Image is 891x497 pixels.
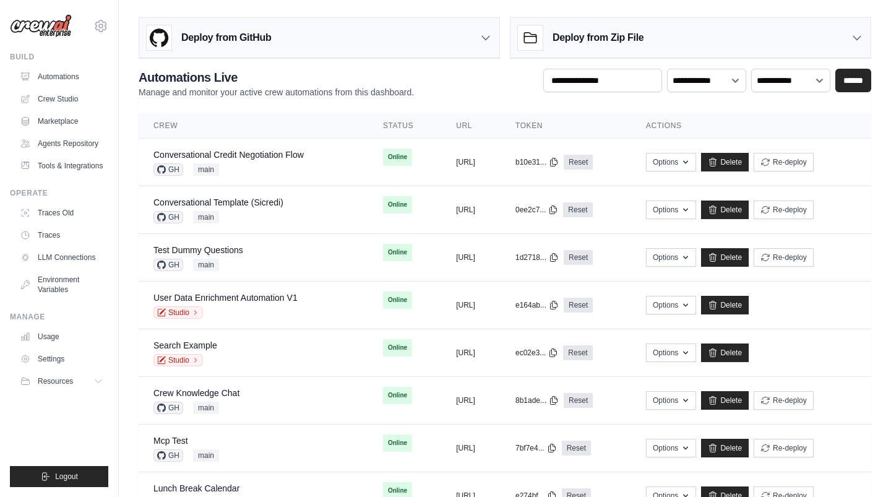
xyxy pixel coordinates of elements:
span: main [193,449,219,462]
button: Options [646,391,696,410]
a: Test Dummy Questions [153,245,243,255]
button: Options [646,153,696,171]
span: Resources [38,376,73,386]
a: Conversational Template (Sicredi) [153,197,283,207]
span: Online [383,244,412,261]
span: Online [383,149,412,166]
th: Token [501,113,631,139]
button: Re-deploy [754,153,814,171]
a: Reset [564,393,593,408]
th: Status [368,113,441,139]
a: Automations [15,67,108,87]
span: main [193,402,219,414]
a: Studio [153,354,203,366]
span: GH [153,163,183,176]
button: Re-deploy [754,248,814,267]
button: Options [646,439,696,457]
span: Online [383,292,412,309]
a: Search Example [153,340,217,350]
a: Reset [563,202,592,217]
a: Traces [15,225,108,245]
button: e164ab... [515,300,559,310]
p: Manage and monitor your active crew automations from this dashboard. [139,86,414,98]
button: 7bf7e4... [515,443,557,453]
a: Delete [701,296,749,314]
a: Marketplace [15,111,108,131]
a: Crew Studio [15,89,108,109]
a: LLM Connections [15,248,108,267]
h2: Automations Live [139,69,414,86]
img: Logo [10,14,72,38]
button: Re-deploy [754,201,814,219]
span: main [193,163,219,176]
button: 8b1ade... [515,395,559,405]
button: Options [646,344,696,362]
a: Lunch Break Calendar [153,483,239,493]
th: Crew [139,113,368,139]
a: Agents Repository [15,134,108,153]
a: Reset [564,250,593,265]
button: ec02e3... [515,348,558,358]
div: Manage [10,312,108,322]
a: Conversational Credit Negotiation Flow [153,150,304,160]
th: URL [441,113,501,139]
img: GitHub Logo [147,25,171,50]
a: Studio [153,306,203,319]
a: Tools & Integrations [15,156,108,176]
span: main [193,211,219,223]
span: Online [383,196,412,214]
a: Reset [564,298,593,313]
a: Reset [564,155,593,170]
a: Reset [563,345,592,360]
button: Re-deploy [754,439,814,457]
a: Delete [701,248,749,267]
a: Environment Variables [15,270,108,300]
span: GH [153,402,183,414]
div: Build [10,52,108,62]
span: Online [383,339,412,357]
div: Operate [10,188,108,198]
button: Options [646,296,696,314]
a: Delete [701,201,749,219]
span: GH [153,259,183,271]
a: Traces Old [15,203,108,223]
span: Logout [55,472,78,482]
button: Re-deploy [754,391,814,410]
a: Delete [701,153,749,171]
a: Usage [15,327,108,347]
span: Online [383,387,412,404]
button: 1d2718... [515,253,559,262]
button: Options [646,248,696,267]
a: Mcp Test [153,436,188,446]
h3: Deploy from Zip File [553,30,643,45]
span: main [193,259,219,271]
span: GH [153,211,183,223]
a: Delete [701,344,749,362]
span: GH [153,449,183,462]
th: Actions [631,113,871,139]
button: Logout [10,466,108,487]
button: Resources [15,371,108,391]
a: User Data Enrichment Automation V1 [153,293,298,303]
a: Crew Knowledge Chat [153,388,239,398]
a: Delete [701,439,749,457]
span: Online [383,434,412,452]
a: Reset [562,441,591,456]
a: Settings [15,349,108,369]
button: Options [646,201,696,219]
a: Delete [701,391,749,410]
button: 0ee2c7... [515,205,558,215]
h3: Deploy from GitHub [181,30,271,45]
button: b10e31... [515,157,559,167]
